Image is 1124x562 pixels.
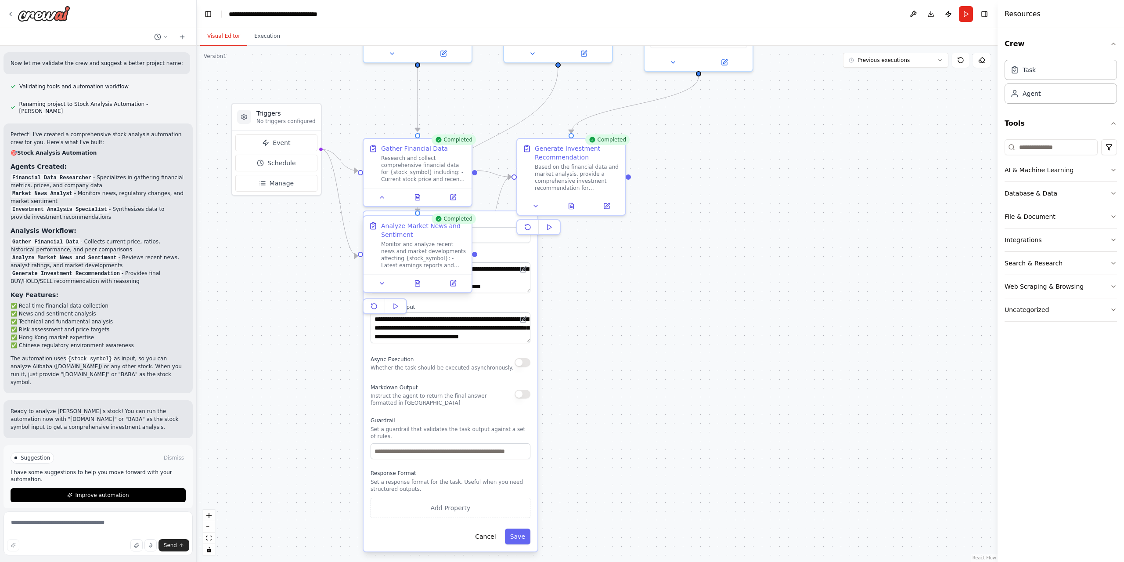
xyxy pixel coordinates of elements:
[518,264,529,275] button: Open in editor
[204,53,227,60] div: Version 1
[1005,136,1117,329] div: Tools
[151,32,172,42] button: Switch to previous chat
[978,8,991,20] button: Hide right sidebar
[1005,275,1117,298] button: Web Scraping & Browsing
[256,109,316,118] h3: Triggers
[1005,166,1074,174] div: AI & Machine Learning
[371,470,530,477] label: Response Format
[363,217,472,318] div: CompletedAnalyze Market News and SentimentMonitor and analyze recent news and market developments...
[11,318,186,326] li: ✅ Technical and fundamental analysis
[144,539,157,551] button: Click to speak your automation idea
[321,145,358,261] g: Edge from triggers to 8a4dea92-89ce-4f78-95e1-068d66a31a6e
[11,310,186,318] li: ✅ News and sentiment analysis
[231,103,322,196] div: TriggersNo triggers configuredEventScheduleManage
[438,278,468,289] button: Open in side panel
[1005,111,1117,136] button: Tools
[1005,236,1041,244] div: Integrations
[17,150,97,156] strong: Stock Analysis Automation
[432,134,476,145] div: Completed
[130,539,143,551] button: Upload files
[11,205,186,221] li: - Synthesizes data to provide investment recommendations
[11,469,186,483] p: I have some suggestions to help you move forward with your automation.
[159,539,189,551] button: Send
[11,341,186,349] li: ✅ Chinese regulatory environment awareness
[381,144,448,153] div: Gather Financial Data
[559,48,609,59] button: Open in side panel
[1005,189,1057,198] div: Database & Data
[75,492,129,499] span: Improve automation
[381,241,466,269] div: Monitor and analyze recent news and market developments affecting {stock_symbol}: - Latest earnin...
[203,544,215,555] button: toggle interactivity
[7,539,19,551] button: Improve this prompt
[1023,65,1036,74] div: Task
[567,76,703,133] g: Edge from b6b50ec9-f994-4c21-a0c9-500b7b16b3a5 to 4b1c4033-a7d8-4f31-b362-8cad6077409f
[11,238,80,246] code: Gather Financial Data
[200,27,247,46] button: Visual Editor
[843,53,948,68] button: Previous executions
[371,498,530,518] button: Add Property
[11,206,109,214] code: Investment Analysis Specialist
[973,555,996,560] a: React Flow attribution
[11,488,186,502] button: Improve automation
[11,302,186,310] li: ✅ Real-time financial data collection
[477,167,512,181] g: Edge from 47ae944e-2a23-442f-b798-127245d8e338 to 4b1c4033-a7d8-4f31-b362-8cad6077409f
[203,533,215,544] button: fit view
[1005,212,1056,221] div: File & Document
[535,144,620,162] div: Generate Investment Recommendation
[1005,32,1117,56] button: Crew
[11,270,122,278] code: Generate Investment Recommendation
[11,269,186,285] li: - Provides final BUY/HOLD/SELL recommendation with reasoning
[203,510,215,521] button: zoom in
[235,175,317,192] button: Manage
[505,529,530,544] button: Save
[413,68,422,131] g: Edge from 0f1c66fc-eab7-4a08-bf9a-04a978563f47 to 47ae944e-2a23-442f-b798-127245d8e338
[247,27,287,46] button: Execution
[11,227,76,234] strong: Analysis Workflow:
[1005,9,1041,19] h4: Resources
[516,138,626,239] div: CompletedGenerate Investment RecommendationBased on the financial data and market analysis, provi...
[11,254,186,269] li: - Reviews recent news, analyst ratings, and market developments
[19,101,186,115] span: Renaming project to Stock Analysis Automation - [PERSON_NAME]
[418,48,468,59] button: Open in side panel
[438,192,468,203] button: Open in side panel
[1005,182,1117,205] button: Database & Data
[203,521,215,533] button: zoom out
[371,364,513,371] p: Whether the task should be executed asynchronously.
[11,163,67,170] strong: Agents Created:
[11,59,183,67] p: Now let me validate the crew and suggest a better project name:
[591,201,622,211] button: Open in side panel
[1005,252,1117,275] button: Search & Research
[164,542,177,549] span: Send
[399,192,436,203] button: View output
[1005,298,1117,321] button: Uncategorized
[11,189,186,205] li: - Monitors news, regulatory changes, and market sentiment
[202,8,214,20] button: Hide left sidebar
[699,57,749,68] button: Open in side panel
[585,134,630,145] div: Completed
[535,163,620,192] div: Based on the financial data and market analysis, provide a comprehensive investment recommendatio...
[11,355,186,386] p: The automation uses as input, so you can analyze Alibaba ([DOMAIN_NAME]) or any other stock. When...
[399,278,436,289] button: View output
[381,221,466,239] div: Analyze Market News and Sentiment
[321,145,358,175] g: Edge from triggers to 47ae944e-2a23-442f-b798-127245d8e338
[1005,305,1049,314] div: Uncategorized
[381,155,466,183] div: Research and collect comprehensive financial data for {stock_symbol} including: - Current stock p...
[1023,89,1041,98] div: Agent
[203,510,215,555] div: React Flow controls
[11,326,186,334] li: ✅ Risk assessment and price targets
[432,214,476,224] div: Completed
[371,392,515,406] p: Instruct the agent to return the final answer formatted in [GEOGRAPHIC_DATA]
[256,118,316,125] p: No triggers configured
[175,32,189,42] button: Start a new chat
[11,174,186,189] li: - Specializes in gathering financial metrics, prices, and company data
[11,131,186,146] p: Perfect! I've created a comprehensive stock analysis automation crew for you. Here's what I've bu...
[162,453,186,462] button: Dismiss
[1005,228,1117,251] button: Integrations
[19,83,129,90] span: Validating tools and automation workflow
[11,254,119,262] code: Analyze Market News and Sentiment
[857,57,910,64] span: Previous executions
[11,174,93,182] code: Financial Data Researcher
[270,179,294,188] span: Manage
[518,314,529,325] button: Open in editor
[11,149,186,157] h2: 🎯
